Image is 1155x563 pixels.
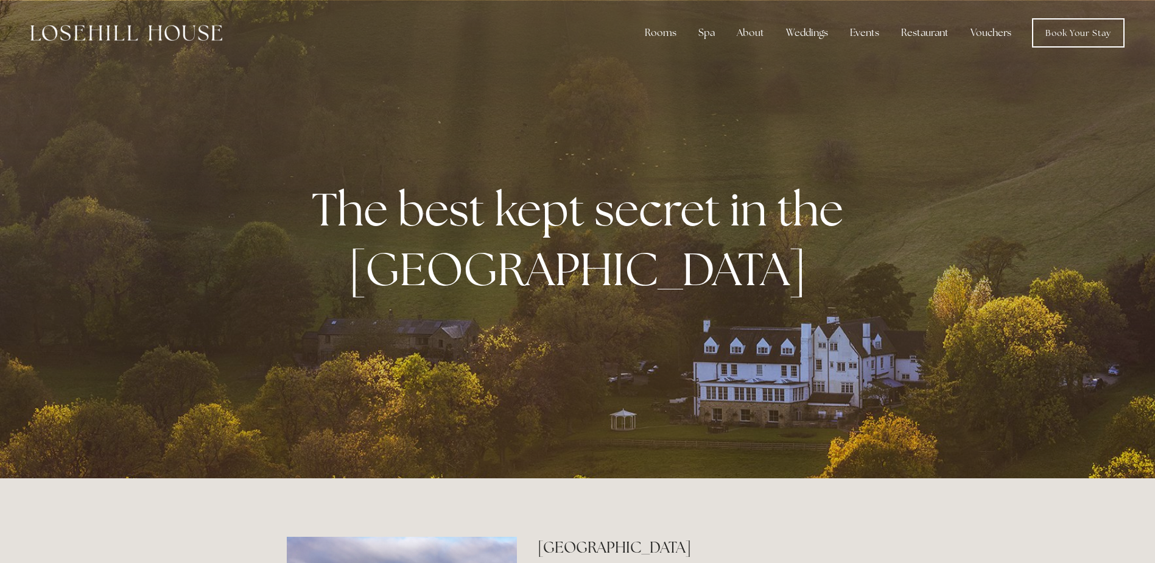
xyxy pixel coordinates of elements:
[312,179,853,299] strong: The best kept secret in the [GEOGRAPHIC_DATA]
[961,21,1021,45] a: Vouchers
[635,21,686,45] div: Rooms
[30,25,222,41] img: Losehill House
[538,537,868,558] h2: [GEOGRAPHIC_DATA]
[727,21,774,45] div: About
[689,21,725,45] div: Spa
[776,21,838,45] div: Weddings
[840,21,889,45] div: Events
[1032,18,1125,48] a: Book Your Stay
[891,21,958,45] div: Restaurant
